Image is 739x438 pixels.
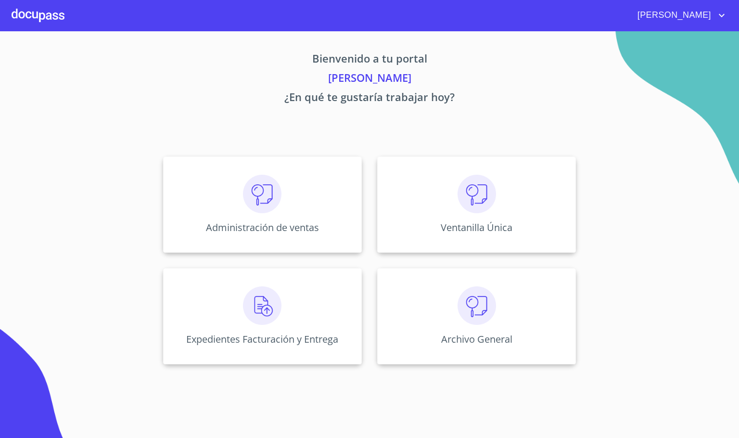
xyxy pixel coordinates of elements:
p: Archivo General [441,333,512,346]
p: [PERSON_NAME] [73,70,666,89]
p: Bienvenido a tu portal [73,51,666,70]
img: carga.png [243,286,281,325]
span: [PERSON_NAME] [630,8,716,23]
p: ¿En qué te gustaría trabajar hoy? [73,89,666,108]
img: consulta.png [458,175,496,213]
p: Administración de ventas [206,221,319,234]
p: Ventanilla Única [441,221,512,234]
img: consulta.png [243,175,281,213]
button: account of current user [630,8,727,23]
p: Expedientes Facturación y Entrega [186,333,338,346]
img: consulta.png [458,286,496,325]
